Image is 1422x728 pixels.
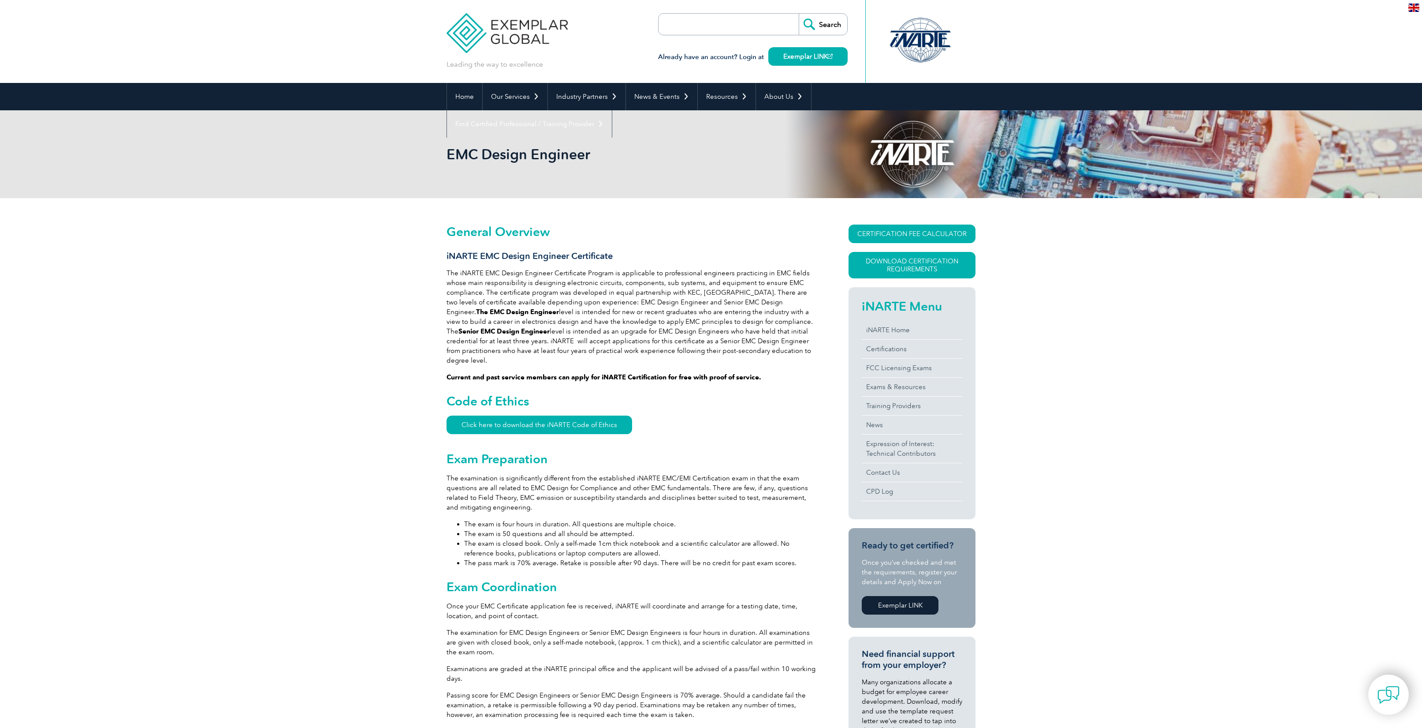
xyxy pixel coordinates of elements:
a: CPD Log [862,482,962,501]
img: open_square.png [828,54,833,59]
p: Once your EMC Certificate application fee is received, iNARTE will coordinate and arrange for a t... [447,601,817,621]
p: The examination is significantly different from the established iNARTE EMC/EMI Certification exam... [447,473,817,512]
a: Training Providers [862,397,962,415]
strong: Current and past service members can apply for iNARTE Certification for free with proof of service. [447,373,761,381]
a: News [862,416,962,434]
img: contact-chat.png [1377,684,1400,706]
a: iNARTE Home [862,321,962,339]
a: Click here to download the iNARTE Code of Ethics [447,416,632,434]
strong: Senior EMC Design Engineer [458,327,550,335]
p: Once you’ve checked and met the requirements, register your details and Apply Now on [862,558,962,587]
h2: Exam Coordination [447,580,817,594]
a: Download Certification Requirements [849,252,975,278]
h2: Code of Ethics [447,394,817,408]
img: en [1408,4,1419,12]
strong: The EMC Design Engineer [476,308,559,316]
a: Find Certified Professional / Training Provider [447,110,612,138]
p: Leading the way to excellence [447,60,543,69]
h3: iNARTE EMC Design Engineer Certificate [447,251,817,262]
h2: iNARTE Menu [862,299,962,313]
a: Certifications [862,340,962,358]
li: The pass mark is 70% average. Retake is possible after 90 days. There will be no credit for past ... [464,558,817,568]
h3: Already have an account? Login at [658,52,848,63]
h3: Need financial support from your employer? [862,649,962,671]
a: Our Services [483,83,547,110]
a: CERTIFICATION FEE CALCULATOR [849,225,975,243]
p: The iNARTE EMC Design Engineer Certificate Program is applicable to professional engineers practi... [447,268,817,365]
h2: Exam Preparation [447,452,817,466]
li: The exam is 50 questions and all should be attempted. [464,529,817,539]
li: The exam is closed book. Only a self-made 1cm thick notebook and a scientific calculator are allo... [464,539,817,558]
a: About Us [756,83,811,110]
a: Industry Partners [548,83,625,110]
a: News & Events [626,83,697,110]
a: Contact Us [862,463,962,482]
h2: General Overview [447,225,817,239]
a: Expression of Interest:Technical Contributors [862,435,962,463]
p: The examination for EMC Design Engineers or Senior EMC Design Engineers is four hours in duration... [447,628,817,657]
a: Exemplar LINK [862,596,938,615]
a: Exemplar LINK [768,47,848,66]
input: Search [799,14,847,35]
li: The exam is four hours in duration. All questions are multiple choice. [464,519,817,529]
h1: EMC Design Engineer [447,146,785,163]
a: Exams & Resources [862,378,962,396]
p: Passing score for EMC Design Engineers or Senior EMC Design Engineers is 70% average. Should a ca... [447,690,817,720]
a: Home [447,83,482,110]
h3: Ready to get certified? [862,540,962,551]
p: Examinations are graded at the iNARTE principal office and the applicant will be advised of a pas... [447,664,817,683]
a: Resources [698,83,756,110]
a: FCC Licensing Exams [862,359,962,377]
